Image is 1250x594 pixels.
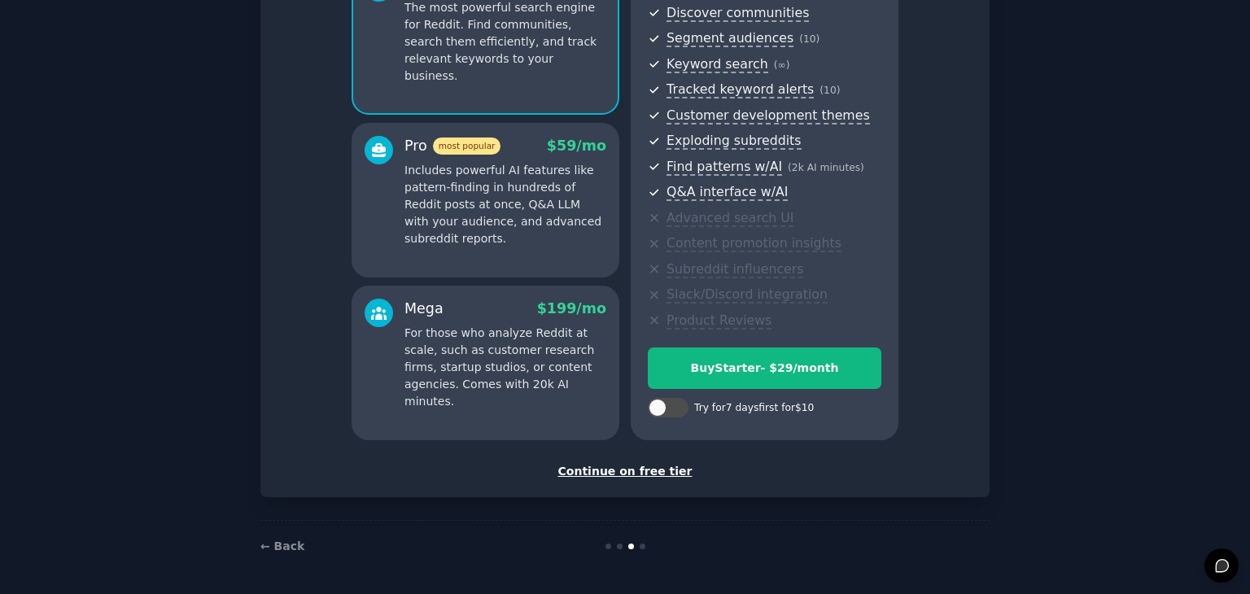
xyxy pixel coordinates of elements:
[537,300,606,317] span: $ 199 /mo
[433,138,501,155] span: most popular
[404,325,606,410] p: For those who analyze Reddit at scale, such as customer research firms, startup studios, or conte...
[667,133,801,150] span: Exploding subreddits
[788,162,864,173] span: ( 2k AI minutes )
[667,235,841,252] span: Content promotion insights
[667,184,788,201] span: Q&A interface w/AI
[547,138,606,154] span: $ 59 /mo
[799,33,819,45] span: ( 10 )
[404,162,606,247] p: Includes powerful AI features like pattern-finding in hundreds of Reddit posts at once, Q&A LLM w...
[667,261,803,278] span: Subreddit influencers
[667,286,828,304] span: Slack/Discord integration
[667,81,814,98] span: Tracked keyword alerts
[667,312,771,330] span: Product Reviews
[667,159,782,176] span: Find patterns w/AI
[694,401,814,416] div: Try for 7 days first for $10
[819,85,840,96] span: ( 10 )
[260,539,304,553] a: ← Back
[667,56,768,73] span: Keyword search
[667,5,809,22] span: Discover communities
[404,136,500,156] div: Pro
[649,360,881,377] div: Buy Starter - $ 29 /month
[774,59,790,71] span: ( ∞ )
[667,107,870,124] span: Customer development themes
[667,210,793,227] span: Advanced search UI
[648,347,881,389] button: BuyStarter- $29/month
[278,463,972,480] div: Continue on free tier
[404,299,444,319] div: Mega
[667,30,793,47] span: Segment audiences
